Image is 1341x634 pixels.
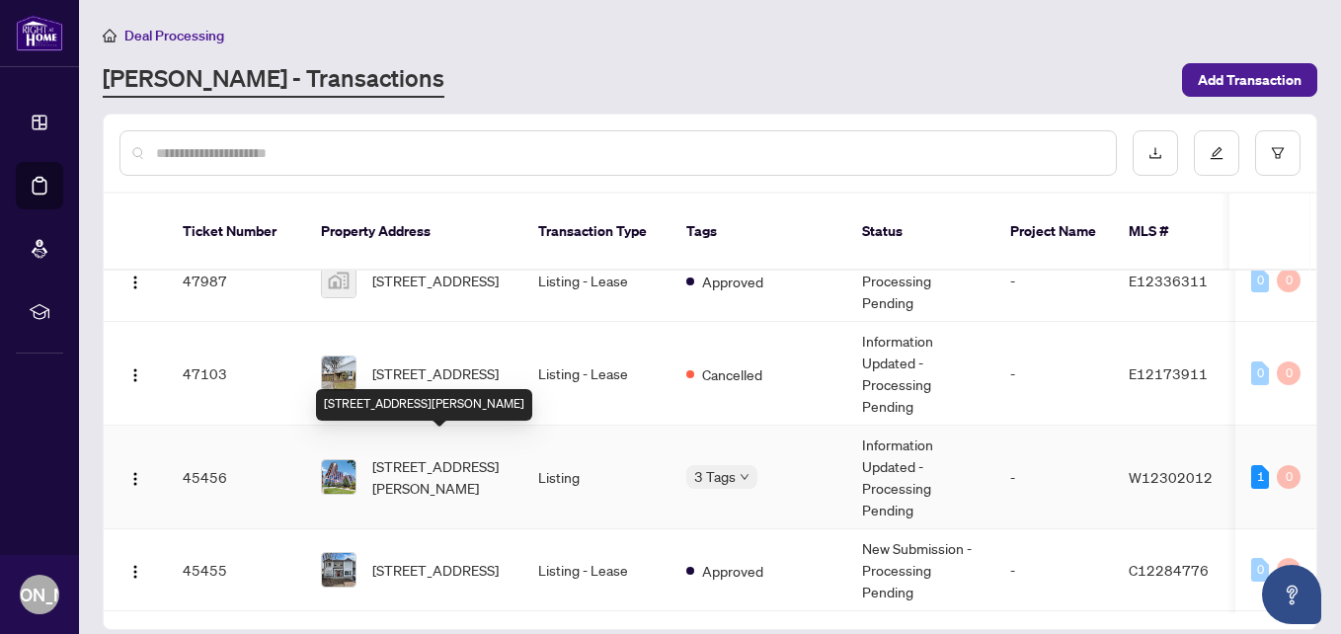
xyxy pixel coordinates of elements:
button: Logo [119,554,151,586]
img: logo [16,15,63,51]
button: Logo [119,461,151,493]
span: [STREET_ADDRESS] [372,270,499,291]
span: Cancelled [702,363,762,385]
img: thumbnail-img [322,357,355,390]
div: 0 [1277,465,1301,489]
td: 45455 [167,529,305,611]
span: [STREET_ADDRESS][PERSON_NAME] [372,455,507,499]
td: 47103 [167,322,305,426]
button: Add Transaction [1182,63,1317,97]
img: Logo [127,471,143,487]
td: - [994,529,1113,611]
td: 47987 [167,240,305,322]
span: 3 Tags [694,465,736,488]
span: [STREET_ADDRESS] [372,559,499,581]
a: [PERSON_NAME] - Transactions [103,62,444,98]
img: Logo [127,367,143,383]
div: 0 [1251,269,1269,292]
td: New Submission - Processing Pending [846,240,994,322]
button: download [1133,130,1178,176]
th: Status [846,194,994,271]
td: Listing - Lease [522,240,670,322]
td: Listing - Lease [522,322,670,426]
button: filter [1255,130,1301,176]
img: thumbnail-img [322,264,355,297]
td: Information Updated - Processing Pending [846,426,994,529]
span: Approved [702,560,763,582]
div: 0 [1277,558,1301,582]
img: thumbnail-img [322,460,355,494]
button: edit [1194,130,1239,176]
button: Logo [119,357,151,389]
th: Transaction Type [522,194,670,271]
div: 0 [1251,558,1269,582]
div: [STREET_ADDRESS][PERSON_NAME] [316,389,532,421]
th: MLS # [1113,194,1231,271]
img: Logo [127,275,143,290]
div: 0 [1251,361,1269,385]
button: Open asap [1262,565,1321,624]
div: 0 [1277,361,1301,385]
span: filter [1271,146,1285,160]
span: download [1148,146,1162,160]
th: Ticket Number [167,194,305,271]
td: Information Updated - Processing Pending [846,322,994,426]
span: [STREET_ADDRESS] [372,362,499,384]
span: down [740,472,749,482]
div: 0 [1277,269,1301,292]
img: Logo [127,564,143,580]
th: Property Address [305,194,522,271]
td: - [994,426,1113,529]
td: New Submission - Processing Pending [846,529,994,611]
span: W12302012 [1129,468,1213,486]
td: 45456 [167,426,305,529]
td: Listing - Lease [522,529,670,611]
th: Project Name [994,194,1113,271]
img: thumbnail-img [322,553,355,587]
span: Approved [702,271,763,292]
th: Tags [670,194,846,271]
div: 1 [1251,465,1269,489]
span: Add Transaction [1198,64,1302,96]
span: edit [1210,146,1223,160]
span: C12284776 [1129,561,1209,579]
td: - [994,322,1113,426]
td: - [994,240,1113,322]
span: E12336311 [1129,272,1208,289]
button: Logo [119,265,151,296]
span: E12173911 [1129,364,1208,382]
span: home [103,29,117,42]
span: Deal Processing [124,27,224,44]
td: Listing [522,426,670,529]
